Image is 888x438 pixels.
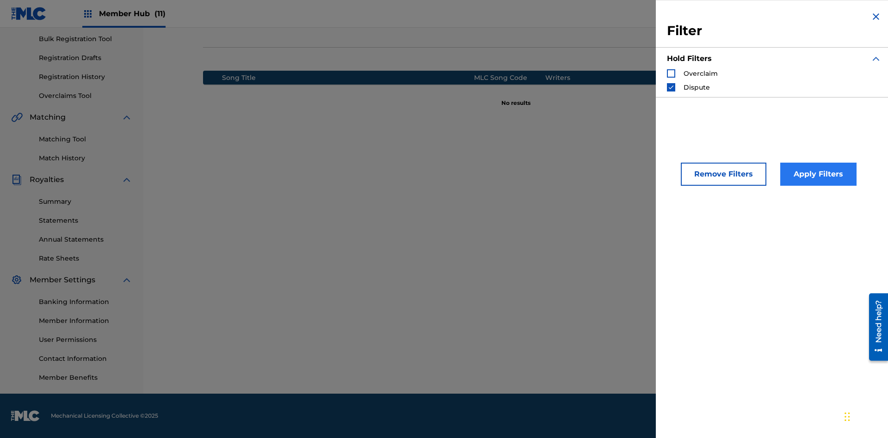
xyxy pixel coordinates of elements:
img: Royalties [11,174,22,185]
a: Overclaims Tool [39,91,132,101]
div: Song Title [222,73,474,83]
div: MLC Song Code [474,73,545,83]
img: expand [870,53,882,64]
span: Member Settings [30,274,95,286]
div: Writers [545,73,723,83]
iframe: Resource Center [862,290,888,365]
img: logo [11,410,40,421]
img: expand [121,112,132,123]
a: Banking Information [39,297,132,307]
a: Statements [39,216,132,225]
a: User Permissions [39,335,132,345]
span: Mechanical Licensing Collective © 2025 [51,412,158,420]
strong: Hold Filters [667,54,712,63]
a: Member Information [39,316,132,326]
span: Royalties [30,174,64,185]
img: MLC Logo [11,7,47,20]
a: Registration Drafts [39,53,132,63]
span: Dispute [684,83,710,91]
img: close [870,11,882,22]
img: expand [121,174,132,185]
span: Overclaim [684,69,718,78]
a: Annual Statements [39,235,132,244]
span: (11) [154,9,166,18]
a: Match History [39,153,132,163]
div: Drag [845,403,850,431]
a: Registration History [39,72,132,82]
button: Remove Filters [681,163,766,186]
h3: Filter [667,23,882,39]
button: Apply Filters [780,163,857,186]
a: Contact Information [39,354,132,364]
a: Summary [39,197,132,207]
a: Member Benefits [39,373,132,383]
p: No results [501,88,530,107]
img: expand [121,274,132,286]
a: Rate Sheets [39,254,132,263]
img: Matching [11,112,23,123]
span: Member Hub [99,8,166,19]
span: Matching [30,112,66,123]
img: Member Settings [11,274,22,286]
a: Bulk Registration Tool [39,34,132,44]
a: Matching Tool [39,134,132,144]
img: Top Rightsholders [82,8,93,19]
iframe: Chat Widget [842,394,888,438]
img: checkbox [668,84,674,91]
